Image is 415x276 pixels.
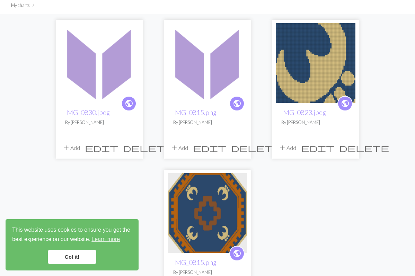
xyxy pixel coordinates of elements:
[281,108,326,116] a: IMG_0823.jpeg
[60,141,82,154] button: Add
[193,143,226,153] span: edit
[65,108,110,116] a: IMG_0830.jpeg
[301,144,334,152] i: Edit
[341,97,350,110] i: public
[229,141,283,154] button: Delete
[121,141,175,154] button: Delete
[276,141,299,154] button: Add
[276,23,355,103] img: IMG_0823.jpeg
[90,234,121,244] a: learn more about cookies
[281,119,350,126] p: By [PERSON_NAME]
[6,219,139,270] div: cookieconsent
[62,143,70,153] span: add
[193,144,226,152] i: Edit
[168,209,247,215] a: IMG_0815.png
[301,143,334,153] span: edit
[82,141,121,154] button: Edit
[168,23,247,103] img: IMG_0815.png
[233,98,241,109] span: public
[168,141,191,154] button: Add
[65,119,134,126] p: By [PERSON_NAME]
[337,141,391,154] button: Delete
[125,98,133,109] span: public
[229,246,245,261] a: public
[233,247,241,260] i: public
[173,119,242,126] p: By [PERSON_NAME]
[60,59,139,65] a: IMG_0830.jpeg
[85,143,118,153] span: edit
[11,2,30,9] li: My charts
[85,144,118,152] i: Edit
[191,141,229,154] button: Edit
[233,97,241,110] i: public
[12,226,132,244] span: This website uses cookies to ensure you get the best experience on our website.
[48,250,96,264] a: dismiss cookie message
[168,173,247,253] img: IMG_0815.png
[125,97,133,110] i: public
[173,108,217,116] a: IMG_0815.png
[229,96,245,111] a: public
[339,143,389,153] span: delete
[123,143,173,153] span: delete
[173,258,217,266] a: IMG_0815.png
[60,23,139,103] img: IMG_0830.jpeg
[337,96,353,111] a: public
[341,98,350,109] span: public
[173,269,242,276] p: By [PERSON_NAME]
[170,143,178,153] span: add
[121,96,136,111] a: public
[276,59,355,65] a: IMG_0823.jpeg
[168,59,247,65] a: IMG_0815.png
[299,141,337,154] button: Edit
[233,248,241,259] span: public
[231,143,281,153] span: delete
[278,143,286,153] span: add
